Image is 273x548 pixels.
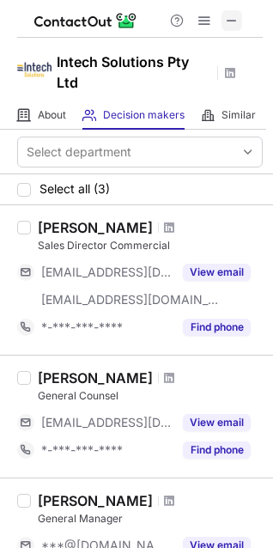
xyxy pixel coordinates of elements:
[183,441,251,459] button: Reveal Button
[183,319,251,336] button: Reveal Button
[57,52,211,93] h1: Intech Solutions Pty Ltd
[103,108,185,122] span: Decision makers
[38,388,263,404] div: General Counsel
[27,143,131,161] div: Select department
[38,492,153,509] div: [PERSON_NAME]
[41,265,173,280] span: [EMAIL_ADDRESS][DOMAIN_NAME]
[38,369,153,387] div: [PERSON_NAME]
[183,264,251,281] button: Reveal Button
[38,238,263,253] div: Sales Director Commercial
[221,108,256,122] span: Similar
[17,52,52,87] img: eca326d9fddd5ef0e509d297b930d176
[38,108,66,122] span: About
[39,182,110,196] span: Select all (3)
[34,10,137,31] img: ContactOut v5.3.10
[41,292,220,307] span: [EMAIL_ADDRESS][DOMAIN_NAME]
[38,219,153,236] div: [PERSON_NAME]
[41,415,173,430] span: [EMAIL_ADDRESS][DOMAIN_NAME]
[38,511,263,527] div: General Manager
[183,414,251,431] button: Reveal Button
